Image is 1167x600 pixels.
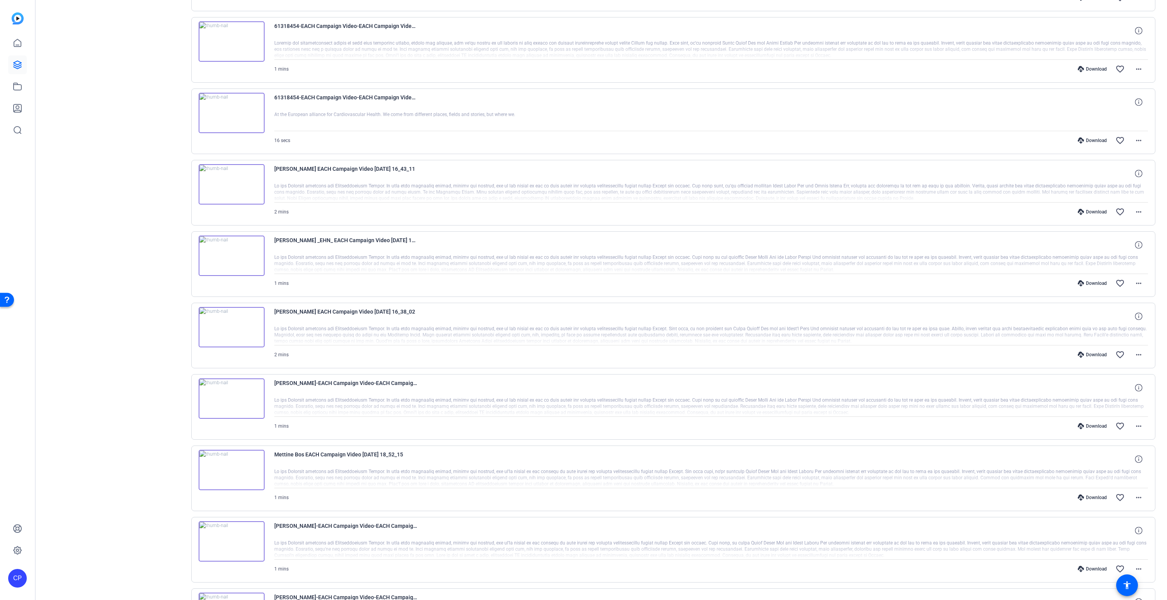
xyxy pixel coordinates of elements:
[274,378,418,397] span: [PERSON_NAME]-EACH Campaign Video-EACH Campaign Video-1755608878059-webcam
[1115,207,1125,217] mat-icon: favorite_border
[274,21,418,40] span: 61318454-EACH Campaign Video-EACH Campaign Video-1756404509203-webcam
[274,450,418,468] span: Mettine Bos EACH Campaign Video [DATE] 18_52_15
[1115,421,1125,431] mat-icon: favorite_border
[1134,136,1143,145] mat-icon: more_horiz
[12,12,24,24] img: blue-gradient.svg
[274,236,418,254] span: [PERSON_NAME] _EHN_ EACH Campaign Video [DATE] 11_01_17
[1134,421,1143,431] mat-icon: more_horiz
[274,93,418,111] span: 61318454-EACH Campaign Video-EACH Campaign Video-1756404356429-webcam
[274,566,289,572] span: 1 mins
[1134,207,1143,217] mat-icon: more_horiz
[199,93,265,133] img: thumb-nail
[199,21,265,62] img: thumb-nail
[1134,279,1143,288] mat-icon: more_horiz
[1074,137,1111,144] div: Download
[199,236,265,276] img: thumb-nail
[1074,423,1111,429] div: Download
[1115,493,1125,502] mat-icon: favorite_border
[1074,66,1111,72] div: Download
[1074,209,1111,215] div: Download
[274,307,418,326] span: [PERSON_NAME] EACH Campaign Video [DATE] 16_38_02
[199,307,265,347] img: thumb-nail
[199,450,265,490] img: thumb-nail
[1122,581,1132,590] mat-icon: accessibility
[274,495,289,500] span: 1 mins
[274,164,418,183] span: [PERSON_NAME] EACH Campaign Video [DATE] 16_43_11
[199,164,265,205] img: thumb-nail
[1134,564,1143,574] mat-icon: more_horiz
[1134,64,1143,74] mat-icon: more_horiz
[1074,494,1111,501] div: Download
[1115,136,1125,145] mat-icon: favorite_border
[1115,64,1125,74] mat-icon: favorite_border
[199,521,265,562] img: thumb-nail
[274,423,289,429] span: 1 mins
[199,378,265,419] img: thumb-nail
[1115,279,1125,288] mat-icon: favorite_border
[1074,280,1111,286] div: Download
[8,569,27,588] div: CP
[274,138,290,143] span: 16 secs
[274,281,289,286] span: 1 mins
[274,521,418,540] span: [PERSON_NAME]-EACH Campaign Video-EACH Campaign Video-1754389568400-webcam
[274,209,289,215] span: 2 mins
[1115,350,1125,359] mat-icon: favorite_border
[1115,564,1125,574] mat-icon: favorite_border
[274,352,289,357] span: 2 mins
[1074,352,1111,358] div: Download
[274,66,289,72] span: 1 mins
[1134,350,1143,359] mat-icon: more_horiz
[1074,566,1111,572] div: Download
[1134,493,1143,502] mat-icon: more_horiz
